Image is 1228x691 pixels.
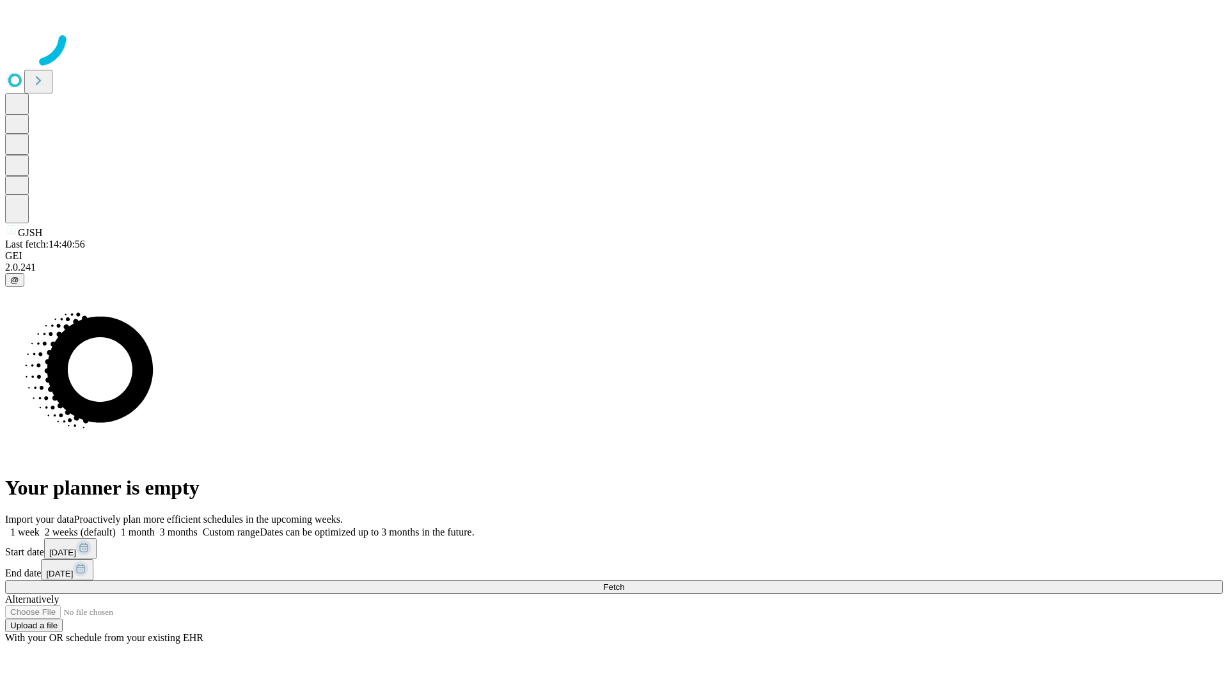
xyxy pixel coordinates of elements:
[260,527,474,537] span: Dates can be optimized up to 3 months in the future.
[74,514,343,525] span: Proactively plan more efficient schedules in the upcoming weeks.
[18,227,42,238] span: GJSH
[5,580,1223,594] button: Fetch
[5,632,203,643] span: With your OR schedule from your existing EHR
[5,262,1223,273] div: 2.0.241
[49,548,76,557] span: [DATE]
[45,527,116,537] span: 2 weeks (default)
[5,594,59,605] span: Alternatively
[121,527,155,537] span: 1 month
[10,275,19,285] span: @
[603,582,624,592] span: Fetch
[160,527,198,537] span: 3 months
[5,559,1223,580] div: End date
[203,527,260,537] span: Custom range
[44,538,97,559] button: [DATE]
[41,559,93,580] button: [DATE]
[5,476,1223,500] h1: Your planner is empty
[5,250,1223,262] div: GEI
[10,527,40,537] span: 1 week
[5,538,1223,559] div: Start date
[5,619,63,632] button: Upload a file
[5,239,85,250] span: Last fetch: 14:40:56
[5,514,74,525] span: Import your data
[5,273,24,287] button: @
[46,569,73,578] span: [DATE]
